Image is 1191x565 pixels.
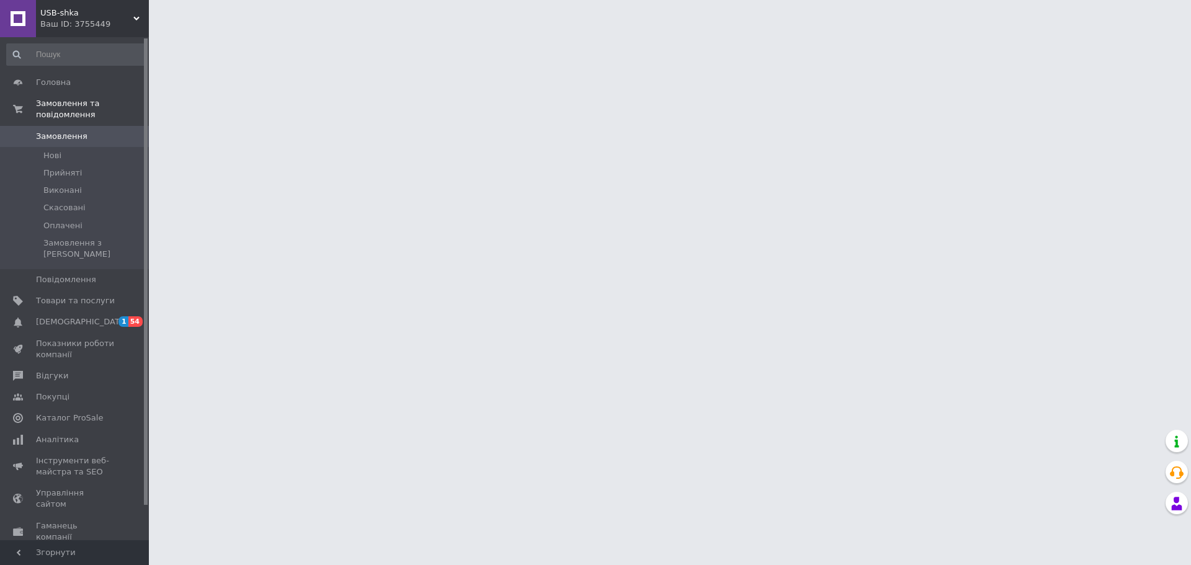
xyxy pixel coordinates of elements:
[43,202,86,213] span: Скасовані
[36,131,87,142] span: Замовлення
[36,412,103,424] span: Каталог ProSale
[36,520,115,543] span: Гаманець компанії
[40,7,133,19] span: USB-shka
[36,316,128,327] span: [DEMOGRAPHIC_DATA]
[40,19,149,30] div: Ваш ID: 3755449
[43,220,83,231] span: Оплачені
[36,391,69,403] span: Покупці
[36,98,149,120] span: Замовлення та повідомлення
[118,316,128,327] span: 1
[36,274,96,285] span: Повідомлення
[36,370,68,381] span: Відгуки
[43,167,82,179] span: Прийняті
[36,77,71,88] span: Головна
[6,43,146,66] input: Пошук
[36,455,115,478] span: Інструменти веб-майстра та SEO
[36,295,115,306] span: Товари та послуги
[36,487,115,510] span: Управління сайтом
[43,150,61,161] span: Нові
[36,338,115,360] span: Показники роботи компанії
[43,185,82,196] span: Виконані
[36,434,79,445] span: Аналітика
[128,316,143,327] span: 54
[43,238,145,260] span: Замовлення з [PERSON_NAME]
